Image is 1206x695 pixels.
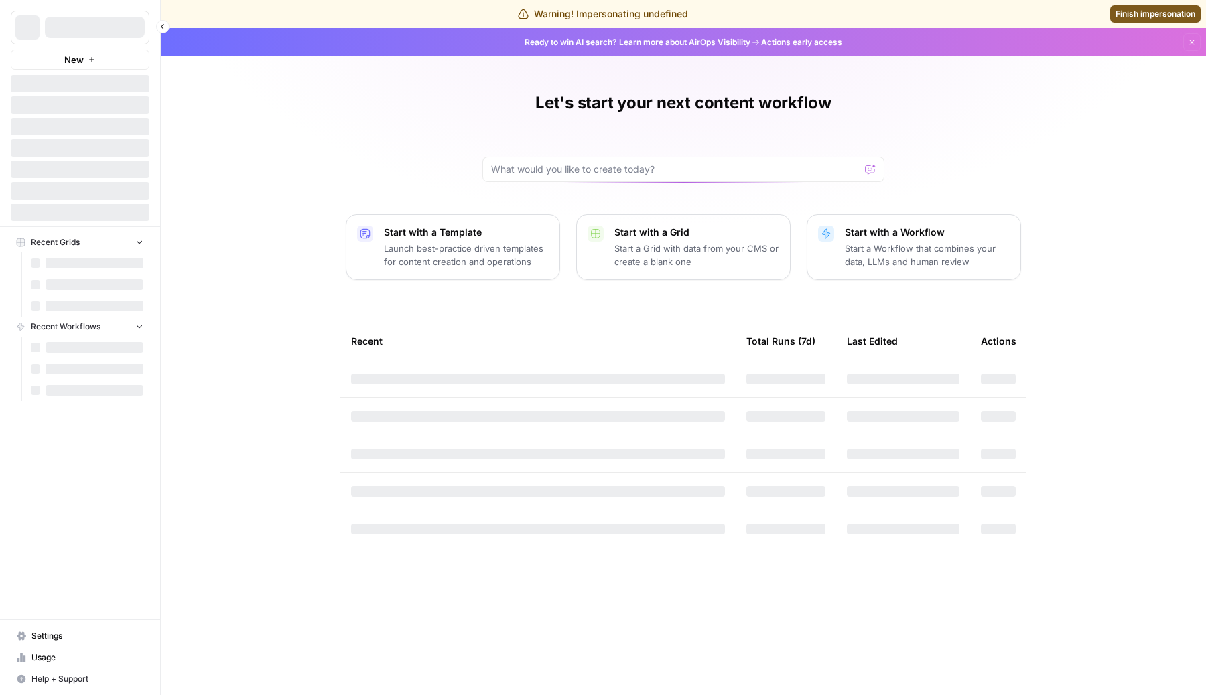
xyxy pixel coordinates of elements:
[31,321,100,333] span: Recent Workflows
[1116,8,1195,20] span: Finish impersonation
[346,214,560,280] button: Start with a TemplateLaunch best-practice driven templates for content creation and operations
[576,214,791,280] button: Start with a GridStart a Grid with data from your CMS or create a blank one
[619,37,663,47] a: Learn more
[31,630,143,642] span: Settings
[384,226,549,239] p: Start with a Template
[11,50,149,70] button: New
[847,323,898,360] div: Last Edited
[614,226,779,239] p: Start with a Grid
[535,92,831,114] h1: Let's start your next content workflow
[845,242,1010,268] p: Start a Workflow that combines your data, LLMs and human review
[31,651,143,664] span: Usage
[11,317,149,337] button: Recent Workflows
[518,7,688,21] div: Warning! Impersonating undefined
[845,226,1010,239] p: Start with a Workflow
[11,668,149,690] button: Help + Support
[31,236,80,248] span: Recent Grids
[981,323,1016,360] div: Actions
[761,36,842,48] span: Actions early access
[1110,5,1201,23] a: Finish impersonation
[614,242,779,268] p: Start a Grid with data from your CMS or create a blank one
[64,53,84,66] span: New
[31,673,143,685] span: Help + Support
[384,242,549,268] p: Launch best-practice driven templates for content creation and operations
[11,647,149,668] a: Usage
[491,163,860,176] input: What would you like to create today?
[11,625,149,647] a: Settings
[351,323,725,360] div: Recent
[11,232,149,252] button: Recent Grids
[807,214,1021,280] button: Start with a WorkflowStart a Workflow that combines your data, LLMs and human review
[525,36,750,48] span: Ready to win AI search? about AirOps Visibility
[746,323,815,360] div: Total Runs (7d)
